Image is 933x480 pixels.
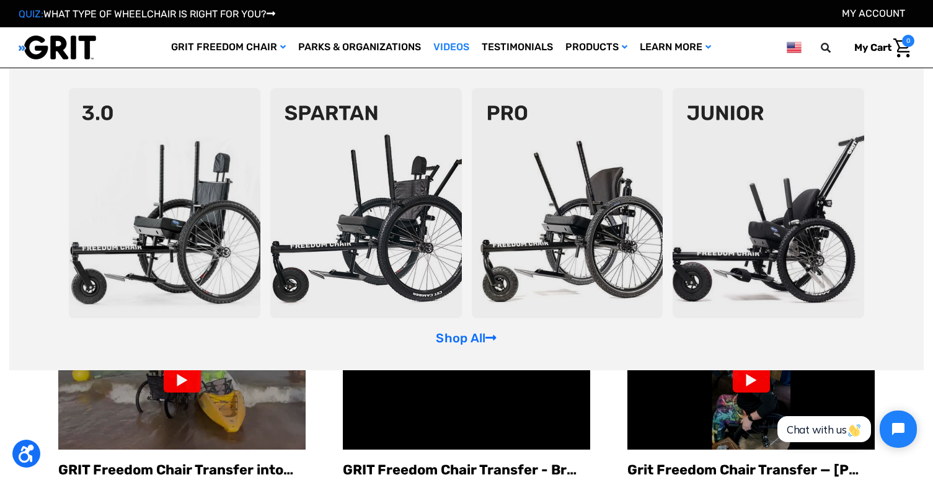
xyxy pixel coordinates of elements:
a: Shop All [436,331,497,345]
img: maxresdefault.jpg [627,310,875,449]
a: Products [559,27,634,68]
span: My Cart [854,42,891,53]
a: Learn More [634,27,717,68]
img: GRIT All-Terrain Wheelchair and Mobility Equipment [19,35,96,60]
img: Cart [893,38,911,58]
img: maxresdefault.jpg [58,310,306,449]
img: spartan2.png [270,88,462,318]
input: Search [826,35,845,61]
img: us.png [787,40,802,55]
a: GRIT Freedom Chair [165,27,292,68]
iframe: Tidio Chat [764,400,927,458]
a: Account [842,7,905,19]
span: QUIZ: [19,8,43,20]
p: Grit Freedom Chair Transfer — [PERSON_NAME] [627,460,875,480]
span: 0 [902,35,914,47]
span: Phone Number [203,51,270,63]
a: Parks & Organizations [292,27,427,68]
a: Videos [427,27,475,68]
img: pro-chair.png [472,88,663,318]
a: Testimonials [475,27,559,68]
p: GRIT Freedom Chair Transfer - Brittany - T12 Incomplete SCI [343,460,590,480]
p: GRIT Freedom Chair Transfer into Kayak - Brittany - T12 Incomplete [58,460,306,480]
img: 3point0.png [69,88,260,318]
a: QUIZ:WHAT TYPE OF WHEELCHAIR IS RIGHT FOR YOU? [19,8,275,20]
a: Cart with 0 items [845,35,914,61]
img: junior-chair.png [673,88,864,318]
